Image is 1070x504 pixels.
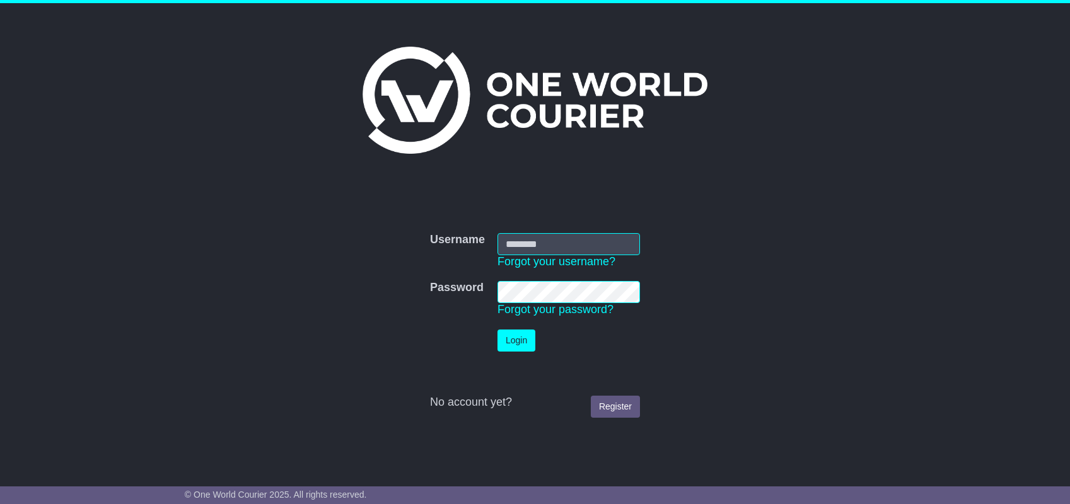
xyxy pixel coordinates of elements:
[497,303,614,316] a: Forgot your password?
[363,47,707,154] img: One World
[430,396,640,409] div: No account yet?
[185,490,367,500] span: © One World Courier 2025. All rights reserved.
[430,281,484,295] label: Password
[591,396,640,418] a: Register
[497,329,535,352] button: Login
[430,233,485,247] label: Username
[497,255,615,268] a: Forgot your username?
